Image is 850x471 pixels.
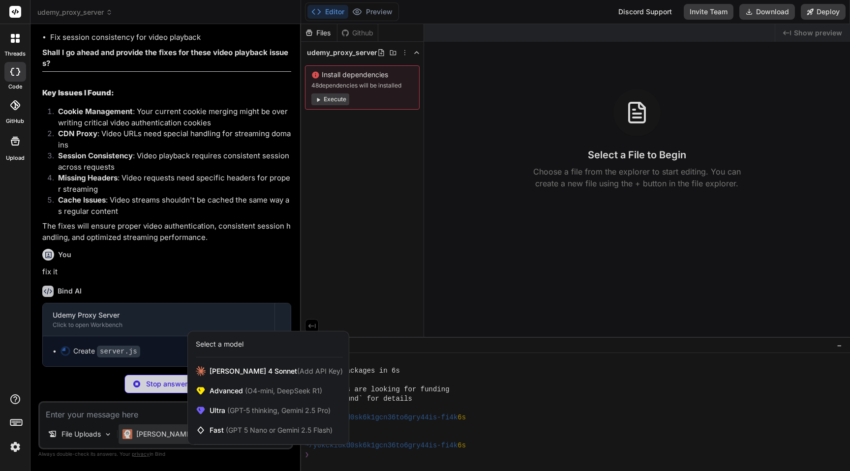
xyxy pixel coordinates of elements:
span: Ultra [210,406,331,415]
span: (Add API Key) [297,367,343,375]
div: Select a model [196,339,243,349]
span: [PERSON_NAME] 4 Sonnet [210,366,343,376]
img: settings [7,439,24,455]
span: Advanced [210,386,322,396]
span: (GPT 5 Nano or Gemini 2.5 Flash) [226,426,333,434]
label: threads [4,50,26,58]
label: code [8,83,22,91]
span: Fast [210,425,333,435]
span: (O4-mini, DeepSeek R1) [243,386,322,395]
label: Upload [6,154,25,162]
label: GitHub [6,117,24,125]
span: (GPT-5 thinking, Gemini 2.5 Pro) [225,406,331,414]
